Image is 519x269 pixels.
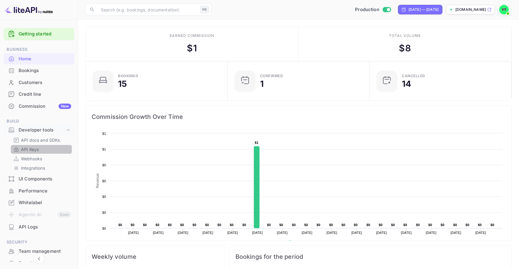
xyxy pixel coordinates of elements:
div: Bookings [118,74,138,78]
text: $0 [102,195,106,198]
div: ⌘K [200,6,209,14]
text: $0 [230,223,234,227]
div: Credit line [19,91,71,98]
text: $0 [478,223,482,227]
span: Security [4,239,74,246]
text: $0 [193,223,196,227]
text: $0 [168,223,172,227]
div: 1 [260,80,264,88]
text: $0 [403,223,407,227]
span: Bookings for the period [235,252,505,261]
div: Webhooks [11,154,72,163]
div: Getting started [4,28,74,40]
div: API Keys [11,145,72,154]
text: $0 [180,223,184,227]
div: Switch to Sandbox mode [353,6,393,13]
text: $0 [366,223,370,227]
div: Whitelabel [19,199,71,206]
a: Fraud management [4,258,74,269]
div: 15 [118,80,127,88]
div: API Logs [19,224,71,231]
text: [DATE] [351,231,362,234]
text: $0 [143,223,147,227]
text: [DATE] [252,231,263,234]
a: Performance [4,185,74,196]
text: $0 [267,223,271,227]
text: [DATE] [153,231,164,234]
p: [DOMAIN_NAME] [455,7,486,12]
p: Integrations [21,165,45,171]
text: $0 [416,223,420,227]
div: Confirmed [260,74,283,78]
text: $0 [304,223,308,227]
a: Home [4,53,74,64]
a: Whitelabel [4,197,74,208]
div: Team management [19,248,71,255]
span: Build [4,118,74,125]
text: $0 [341,223,345,227]
div: Whitelabel [4,197,74,209]
text: $0 [329,223,333,227]
text: $0 [391,223,395,227]
span: Business [4,46,74,53]
text: [DATE] [451,231,461,234]
div: $ 1 [187,41,197,55]
text: [DATE] [326,231,337,234]
div: New [59,104,71,109]
text: $0 [205,223,209,227]
text: $0 [466,223,469,227]
text: [DATE] [227,231,238,234]
a: API Keys [13,146,69,153]
span: Commission Growth Over Time [92,112,505,122]
div: Developer tools [19,127,65,134]
text: Revenue [294,240,309,244]
div: UI Components [19,176,71,183]
div: Commission [19,103,71,110]
p: API docs and SDKs [21,137,60,143]
div: Team management [4,246,74,257]
text: $1 [255,141,259,144]
text: $0 [453,223,457,227]
div: Integrations [11,164,72,172]
text: $0 [118,223,122,227]
div: [DATE] — [DATE] [408,7,439,12]
div: Credit line [4,89,74,100]
text: $0 [102,179,106,183]
text: [DATE] [302,231,312,234]
a: UI Components [4,173,74,184]
div: Fraud management [19,260,71,267]
img: LiteAPI logo [5,5,53,14]
a: Team management [4,246,74,257]
text: [DATE] [475,231,486,234]
text: $0 [292,223,296,227]
a: API Logs [4,221,74,232]
button: Collapse navigation [34,253,44,264]
text: $1 [102,132,106,135]
text: [DATE] [202,231,213,234]
div: $ 8 [399,41,411,55]
text: $0 [102,211,106,214]
text: $0 [428,223,432,227]
text: $0 [317,223,320,227]
text: [DATE] [401,231,412,234]
a: Bookings [4,65,74,76]
text: $0 [279,223,283,227]
a: Customers [4,77,74,88]
text: $0 [490,223,494,227]
input: Search (e.g. bookings, documentation) [97,4,198,16]
text: [DATE] [178,231,188,234]
text: [DATE] [277,231,288,234]
div: Earned commission [170,33,214,38]
text: [DATE] [376,231,387,234]
a: Getting started [19,31,71,38]
text: $0 [379,223,383,227]
text: $0 [102,227,106,230]
img: Yassir ET TABTI [499,5,509,14]
div: Bookings [19,67,71,74]
div: Customers [4,77,74,89]
span: Weekly volume [92,252,218,261]
text: $0 [217,223,221,227]
div: Home [19,56,71,62]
